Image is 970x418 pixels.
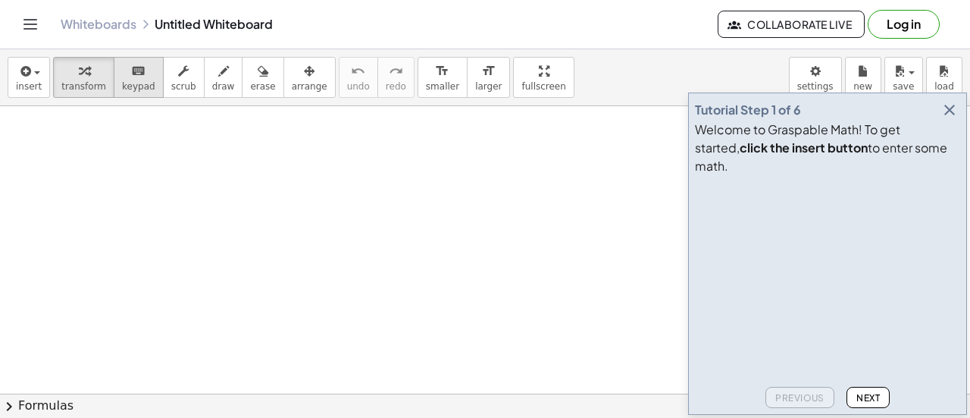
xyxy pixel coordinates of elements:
span: draw [212,81,235,92]
button: settings [789,57,842,98]
button: arrange [283,57,336,98]
span: scrub [171,81,196,92]
button: Log in [868,10,940,39]
span: load [934,81,954,92]
i: format_size [435,62,449,80]
span: transform [61,81,106,92]
i: redo [389,62,403,80]
b: click the insert button [740,140,868,156]
a: Whiteboards [61,17,136,32]
span: Next [856,392,880,404]
span: Collaborate Live [731,17,852,31]
span: save [893,81,914,92]
span: redo [386,81,406,92]
button: format_sizelarger [467,57,510,98]
span: smaller [426,81,459,92]
span: undo [347,81,370,92]
span: arrange [292,81,327,92]
button: scrub [163,57,205,98]
button: Next [846,387,890,408]
button: redoredo [377,57,415,98]
span: insert [16,81,42,92]
span: new [853,81,872,92]
button: save [884,57,923,98]
button: undoundo [339,57,378,98]
button: Toggle navigation [18,12,42,36]
button: load [926,57,962,98]
div: Tutorial Step 1 of 6 [695,101,801,119]
button: new [845,57,881,98]
span: keypad [122,81,155,92]
span: larger [475,81,502,92]
i: format_size [481,62,496,80]
button: Collaborate Live [718,11,865,38]
button: format_sizesmaller [418,57,468,98]
span: fullscreen [521,81,565,92]
button: transform [53,57,114,98]
span: settings [797,81,834,92]
button: erase [242,57,283,98]
i: keyboard [131,62,145,80]
i: undo [351,62,365,80]
span: erase [250,81,275,92]
button: fullscreen [513,57,574,98]
button: draw [204,57,243,98]
button: keyboardkeypad [114,57,164,98]
button: insert [8,57,50,98]
div: Welcome to Graspable Math! To get started, to enter some math. [695,121,960,175]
